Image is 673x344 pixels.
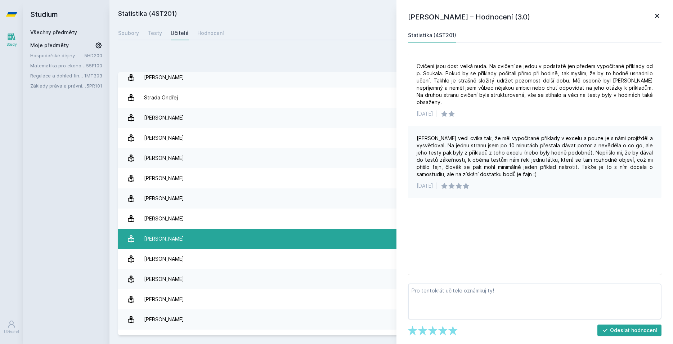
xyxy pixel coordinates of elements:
[118,67,664,88] a: [PERSON_NAME] 2 hodnocení 3.0
[144,211,184,226] div: [PERSON_NAME]
[118,26,139,40] a: Soubory
[144,191,184,206] div: [PERSON_NAME]
[118,188,664,209] a: [PERSON_NAME] 15 hodnocení 4.1
[118,88,664,108] a: Strada Ondřej 7 hodnocení 5.0
[86,63,102,68] a: 55F100
[417,110,433,117] div: [DATE]
[417,182,433,189] div: [DATE]
[417,135,653,178] div: [PERSON_NAME] vedl cvika tak, že měl vypočítané příklady v excelu a pouze je s námi projížděl a v...
[171,26,189,40] a: Učitelé
[118,148,664,168] a: [PERSON_NAME] 1 hodnocení 3.0
[118,128,664,148] a: [PERSON_NAME] 5 hodnocení 4.8
[118,309,664,330] a: [PERSON_NAME] 5 hodnocení 4.6
[171,30,189,37] div: Učitelé
[1,29,22,51] a: Study
[197,30,224,37] div: Hodnocení
[118,30,139,37] div: Soubory
[144,312,184,327] div: [PERSON_NAME]
[84,73,102,79] a: 1MT303
[144,111,184,125] div: [PERSON_NAME]
[118,289,664,309] a: [PERSON_NAME] 11 hodnocení 4.0
[436,110,438,117] div: |
[144,292,184,307] div: [PERSON_NAME]
[144,131,184,145] div: [PERSON_NAME]
[118,9,584,20] h2: Statistika (4ST201)
[597,325,662,336] button: Odeslat hodnocení
[84,53,102,58] a: 5HD200
[144,171,184,186] div: [PERSON_NAME]
[417,63,653,106] div: Cvičení jsou dost velká nuda. Na cvičení se jedou v podstatě jen předem vypočítané příklady od p....
[197,26,224,40] a: Hodnocení
[148,26,162,40] a: Testy
[144,252,184,266] div: [PERSON_NAME]
[144,151,184,165] div: [PERSON_NAME]
[148,30,162,37] div: Testy
[436,182,438,189] div: |
[30,82,86,89] a: Základy práva a právní nauky
[30,72,84,79] a: Regulace a dohled finančního systému
[118,229,664,249] a: [PERSON_NAME] 1 hodnocení 5.0
[144,90,178,105] div: Strada Ondřej
[30,42,69,49] span: Moje předměty
[144,70,184,85] div: [PERSON_NAME]
[6,42,17,47] div: Study
[118,249,664,269] a: [PERSON_NAME] 4 hodnocení 4.3
[30,29,77,35] a: Všechny předměty
[144,272,184,286] div: [PERSON_NAME]
[1,316,22,338] a: Uživatel
[118,168,664,188] a: [PERSON_NAME] 4 hodnocení 5.0
[118,108,664,128] a: [PERSON_NAME] 1 hodnocení 5.0
[118,209,664,229] a: [PERSON_NAME] 3 hodnocení 2.7
[118,269,664,289] a: [PERSON_NAME] 1 hodnocení 3.0
[86,83,102,89] a: 5PR101
[4,329,19,335] div: Uživatel
[144,232,184,246] div: [PERSON_NAME]
[30,62,86,69] a: Matematika pro ekonomy (Matematika A)
[30,52,84,59] a: Hospodářské dějiny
